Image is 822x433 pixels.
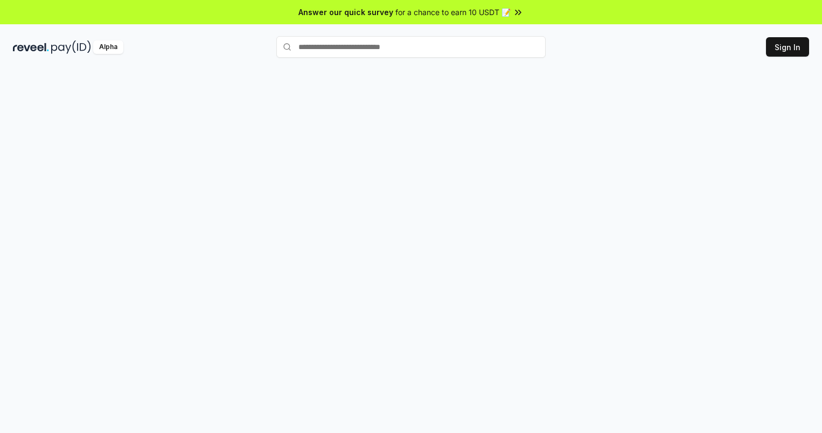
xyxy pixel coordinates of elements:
span: Answer our quick survey [298,6,393,18]
span: for a chance to earn 10 USDT 📝 [395,6,511,18]
div: Alpha [93,40,123,54]
img: reveel_dark [13,40,49,54]
button: Sign In [766,37,809,57]
img: pay_id [51,40,91,54]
